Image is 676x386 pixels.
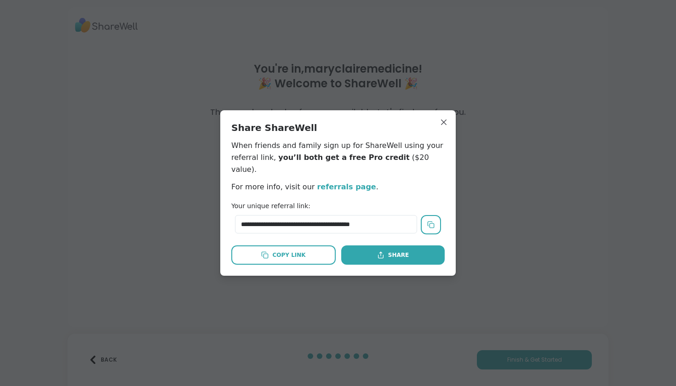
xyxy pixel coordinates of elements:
[261,251,305,259] div: Copy Link
[231,181,445,193] p: For more info, visit our .
[278,153,410,162] span: you’ll both get a free Pro credit
[377,251,409,259] div: Share
[231,121,445,134] h2: Share ShareWell
[231,140,445,176] p: When friends and family sign up for ShareWell using your referral link, ($20 value).
[341,245,445,265] button: Share
[231,202,310,210] label: Your unique referral link:
[317,182,376,191] a: referrals page
[231,245,336,265] button: Copy Link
